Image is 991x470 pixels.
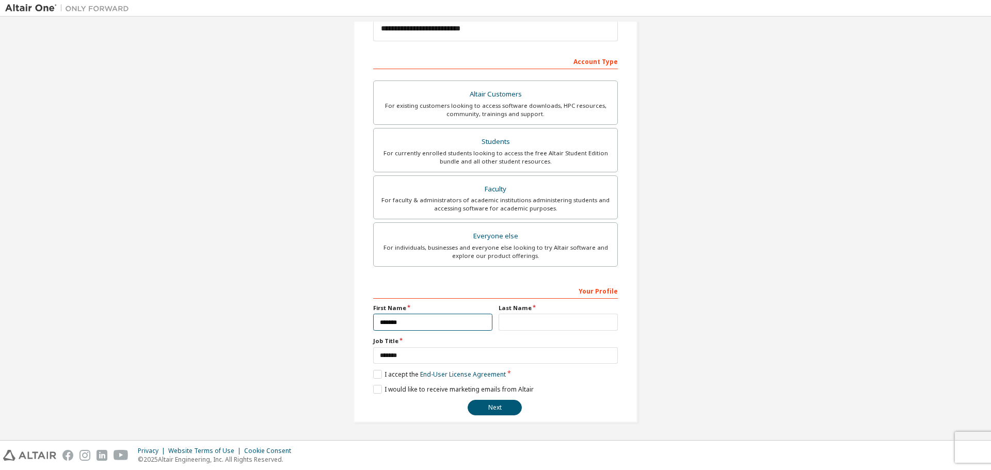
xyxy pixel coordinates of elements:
label: I accept the [373,370,506,379]
div: Account Type [373,53,618,69]
div: For faculty & administrators of academic institutions administering students and accessing softwa... [380,196,611,213]
a: End-User License Agreement [420,370,506,379]
img: youtube.svg [114,450,129,461]
img: Altair One [5,3,134,13]
div: Altair Customers [380,87,611,102]
div: Students [380,135,611,149]
img: instagram.svg [79,450,90,461]
div: Website Terms of Use [168,447,244,455]
img: linkedin.svg [97,450,107,461]
div: Faculty [380,182,611,197]
p: © 2025 Altair Engineering, Inc. All Rights Reserved. [138,455,297,464]
div: Privacy [138,447,168,455]
label: Last Name [499,304,618,312]
label: Job Title [373,337,618,345]
div: For existing customers looking to access software downloads, HPC resources, community, trainings ... [380,102,611,118]
img: altair_logo.svg [3,450,56,461]
button: Next [468,400,522,415]
div: For currently enrolled students looking to access the free Altair Student Edition bundle and all ... [380,149,611,166]
div: Cookie Consent [244,447,297,455]
label: I would like to receive marketing emails from Altair [373,385,534,394]
div: Everyone else [380,229,611,244]
div: For individuals, businesses and everyone else looking to try Altair software and explore our prod... [380,244,611,260]
div: Your Profile [373,282,618,299]
img: facebook.svg [62,450,73,461]
label: First Name [373,304,492,312]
